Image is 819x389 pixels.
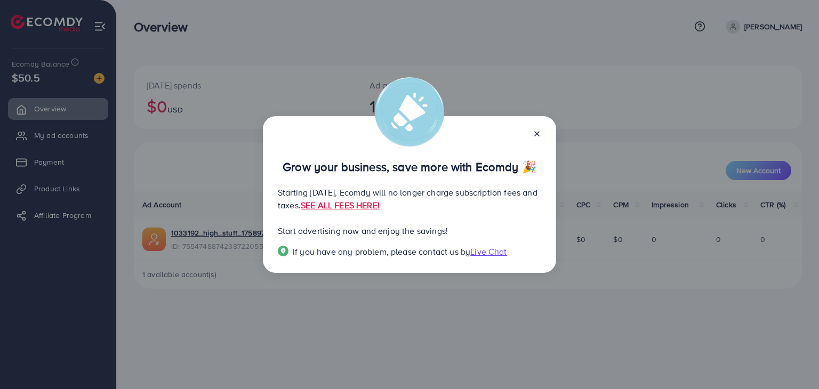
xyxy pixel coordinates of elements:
span: If you have any problem, please contact us by [293,246,470,257]
p: Grow your business, save more with Ecomdy 🎉 [278,160,541,173]
a: SEE ALL FEES HERE! [301,199,380,211]
img: Popup guide [278,246,288,256]
p: Start advertising now and enjoy the savings! [278,224,541,237]
img: alert [375,77,444,147]
span: Live Chat [470,246,507,257]
p: Starting [DATE], Ecomdy will no longer charge subscription fees and taxes. [278,186,541,212]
